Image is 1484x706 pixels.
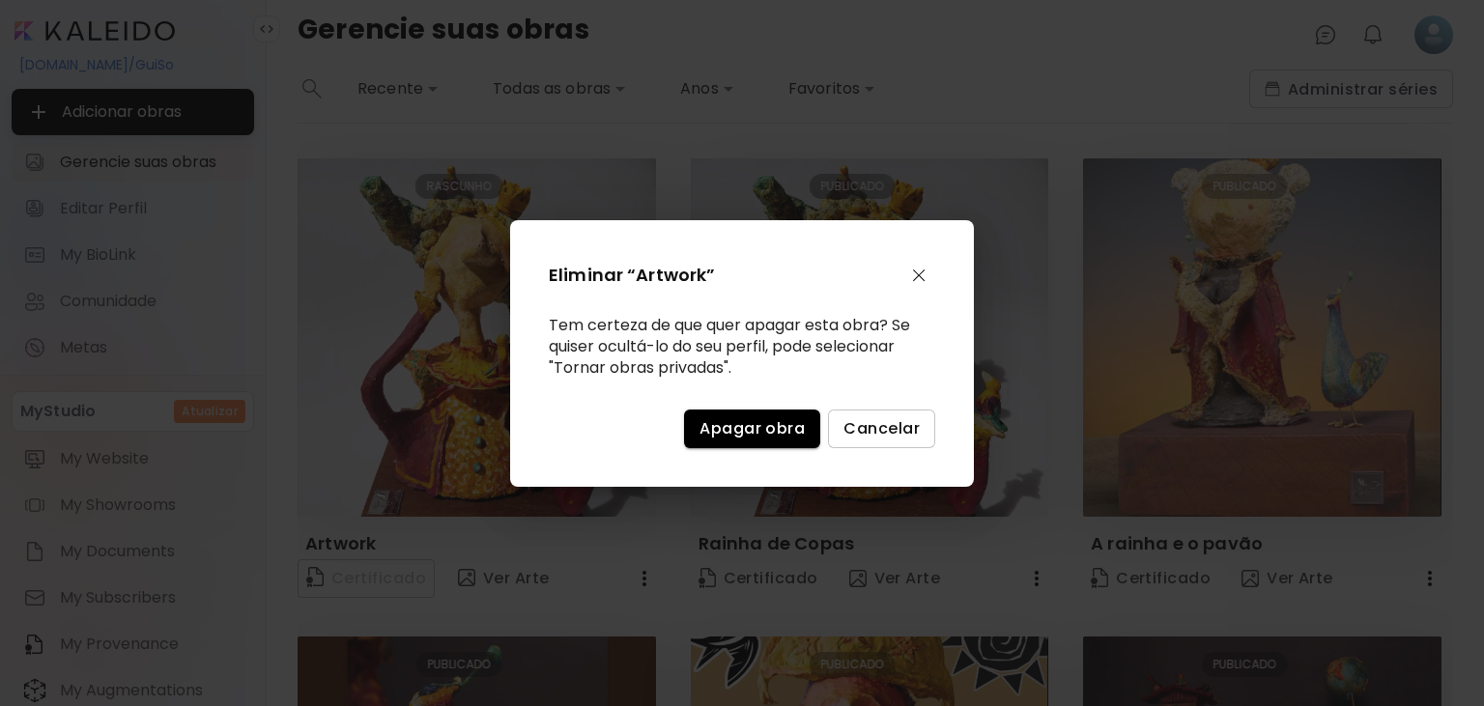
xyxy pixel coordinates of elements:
div: Tem certeza de que quer apagar esta obra? Se quiser ocultá-lo do seu perfil, pode selecionar "Tor... [549,315,935,379]
span: Cancelar [843,418,920,438]
button: Apagar obra [684,409,820,448]
button: close [902,259,935,292]
img: close [907,264,930,287]
span: Apagar obra [699,418,805,438]
h2: Eliminar “Artwork” [549,262,839,288]
button: Cancelar [828,409,935,448]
